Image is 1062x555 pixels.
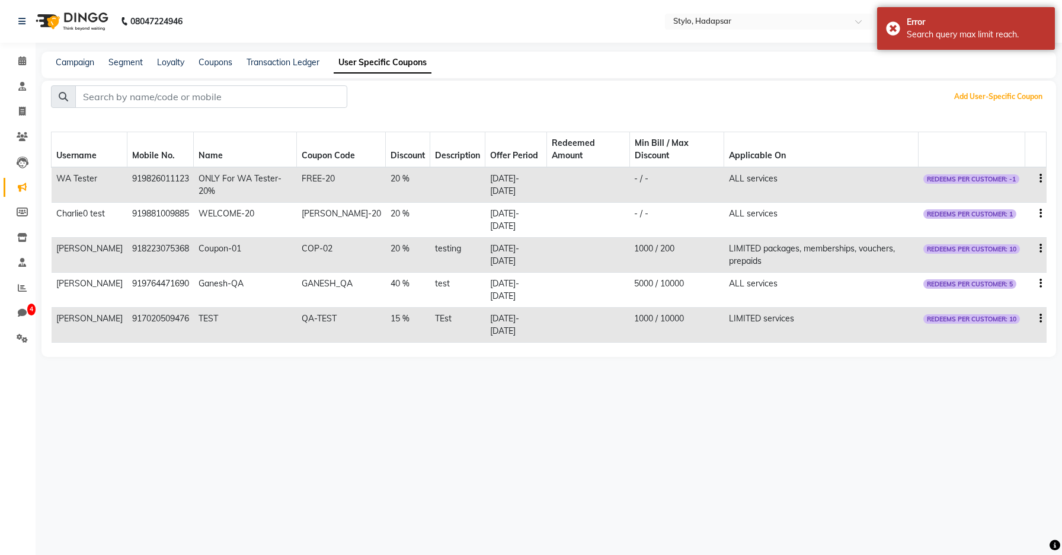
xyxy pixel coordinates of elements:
span: [DATE] [490,243,516,254]
td: 1000 / 10000 [629,308,724,343]
td: LIMITED packages, memberships, vouchers, prepaids [724,238,919,273]
span: [DATE] [490,313,516,324]
td: Ganesh-QA [194,273,297,308]
span: - [516,243,519,254]
td: LIMITED services [724,308,919,343]
span: [DATE] [490,221,516,231]
button: Add User-Specific Coupon [951,88,1045,105]
td: Coupon-01 [194,238,297,273]
span: 20 % [391,208,410,219]
td: 919826011123 [127,167,194,203]
span: [DATE] [490,278,516,289]
span: - [516,313,519,324]
span: 15 % [391,313,410,324]
td: 919881009885 [127,203,194,238]
td: TEST [194,308,297,343]
td: GANESH_QA [297,273,386,308]
span: REDEEMS PER CUSTOMER: 10 [923,244,1021,254]
span: 20 % [391,173,410,184]
th: Coupon Code [297,132,386,168]
td: testing [430,238,485,273]
span: [DATE] [490,326,516,336]
span: [DATE] [490,173,516,184]
td: [PERSON_NAME] [52,238,127,273]
div: Error [907,16,1046,28]
span: REDEEMS PER CUSTOMER: -1 [923,174,1020,184]
th: Username [52,132,127,168]
span: [DATE] [490,208,516,219]
span: - [516,208,519,219]
span: 20 % [391,243,410,254]
td: WELCOME-20 [194,203,297,238]
td: WA Tester [52,167,127,203]
td: ONLY For WA Tester-20% [194,167,297,203]
td: ALL services [724,203,919,238]
span: REDEEMS PER CUSTOMER: 10 [923,314,1021,324]
td: 917020509476 [127,308,194,343]
span: [DATE] [490,291,516,301]
span: REDEEMS PER CUSTOMER: 5 [923,279,1017,289]
td: 5000 / 10000 [629,273,724,308]
td: 918223075368 [127,238,194,273]
span: - [516,278,519,289]
td: ALL services [724,167,919,203]
th: Name [194,132,297,168]
th: Offer Period [485,132,546,168]
span: 4 [27,304,36,315]
td: [PERSON_NAME] [52,273,127,308]
input: Search by name/code or mobile [75,85,347,108]
td: 1000 / 200 [629,238,724,273]
span: - [516,173,519,184]
td: test [430,273,485,308]
span: [DATE] [490,186,516,196]
span: 40 % [391,278,410,289]
td: [PERSON_NAME]-20 [297,203,386,238]
span: REDEEMS PER CUSTOMER: 1 [923,209,1017,219]
th: Min Bill / Max Discount [629,132,724,168]
th: Redeemed Amount [546,132,629,168]
th: Applicable On [724,132,919,168]
th: Mobile No. [127,132,194,168]
td: - / - [629,203,724,238]
th: Discount [386,132,430,168]
td: ALL services [724,273,919,308]
div: Search query max limit reach. [907,28,1046,41]
a: Segment [108,57,143,68]
img: logo [30,5,111,38]
a: User Specific Coupons [334,52,431,74]
td: - / - [629,167,724,203]
td: FREE-20 [297,167,386,203]
a: 4 [4,304,32,323]
td: 919764471690 [127,273,194,308]
a: Transaction Ledger [247,57,319,68]
span: [DATE] [490,256,516,266]
a: Coupons [199,57,232,68]
td: COP-02 [297,238,386,273]
a: Campaign [56,57,94,68]
th: Description [430,132,485,168]
td: [PERSON_NAME] [52,308,127,343]
td: QA-TEST [297,308,386,343]
b: 08047224946 [130,5,183,38]
td: Charlie0 test [52,203,127,238]
a: Loyalty [157,57,184,68]
td: TEst [430,308,485,343]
